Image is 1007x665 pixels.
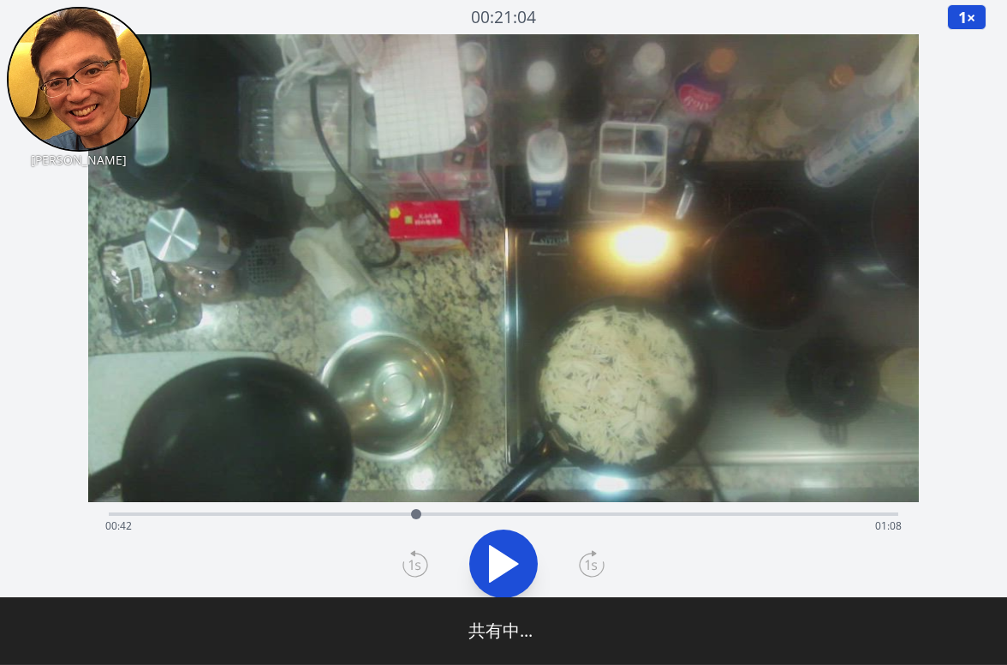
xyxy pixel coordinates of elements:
a: 00:21:04 [471,5,536,30]
span: 共有中... [468,619,533,643]
button: 1× [947,4,986,30]
span: 1 [958,7,967,27]
span: 01:08 [875,518,902,533]
span: 00:42 [105,518,132,533]
img: TM [7,7,152,152]
p: [PERSON_NAME] [7,152,152,169]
